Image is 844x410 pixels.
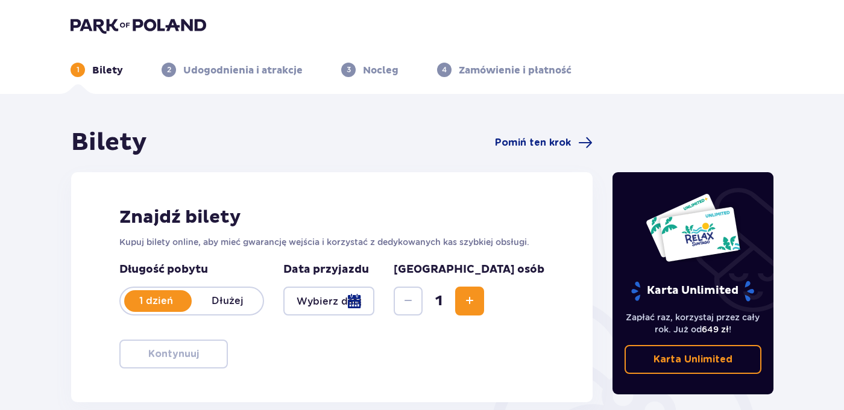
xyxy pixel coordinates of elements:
p: Karta Unlimited [630,281,755,302]
p: 3 [347,64,351,75]
h2: Znajdź bilety [119,206,544,229]
h1: Bilety [71,128,147,158]
div: 4Zamówienie i płatność [437,63,572,77]
p: Udogodnienia i atrakcje [183,64,303,77]
img: Park of Poland logo [71,17,206,34]
p: [GEOGRAPHIC_DATA] osób [394,262,544,277]
p: Zapłać raz, korzystaj przez cały rok. Już od ! [625,311,762,335]
p: 2 [167,64,171,75]
span: 1 [425,292,453,310]
img: Dwie karty całoroczne do Suntago z napisem 'UNLIMITED RELAX', na białym tle z tropikalnymi liśćmi... [645,193,741,262]
p: Kupuj bilety online, aby mieć gwarancję wejścia i korzystać z dedykowanych kas szybkiej obsługi. [119,236,544,248]
div: 1Bilety [71,63,123,77]
p: Dłużej [192,294,263,308]
p: Karta Unlimited [653,353,732,366]
button: Zmniejsz [394,287,423,315]
p: Nocleg [363,64,398,77]
p: Bilety [92,64,123,77]
button: Kontynuuj [119,340,228,368]
p: Zamówienie i płatność [459,64,572,77]
p: 1 [77,64,80,75]
div: 3Nocleg [341,63,398,77]
span: Pomiń ten krok [495,136,571,149]
span: 649 zł [702,325,729,334]
p: Długość pobytu [119,262,264,277]
p: Kontynuuj [148,347,199,361]
a: Karta Unlimited [625,345,762,374]
p: 4 [442,64,447,75]
p: Data przyjazdu [283,262,369,277]
div: 2Udogodnienia i atrakcje [162,63,303,77]
button: Zwiększ [455,287,484,315]
a: Pomiń ten krok [495,135,593,150]
p: 1 dzień [121,294,192,308]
